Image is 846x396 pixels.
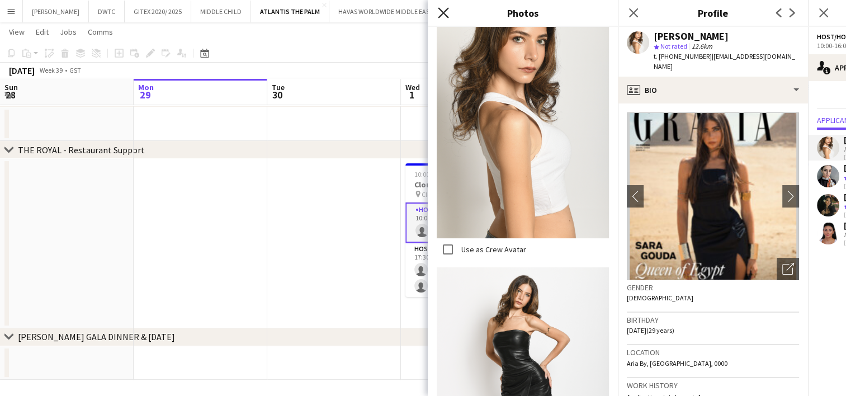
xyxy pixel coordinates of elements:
h3: Photos [428,6,618,20]
span: 30 [270,88,285,101]
h3: Gender [627,282,799,293]
h3: Birthday [627,315,799,325]
span: Not rated [660,42,687,50]
app-card-role: Host/Hostess4A0/110:00-16:00 (6h) [405,202,531,243]
span: Tue [272,82,285,92]
h3: Cloud 22 @Atlantis the Royal [405,180,531,190]
div: [PERSON_NAME] GALA DINNER & [DATE] [18,331,175,342]
span: Week 39 [37,66,65,74]
div: [DATE] [9,65,35,76]
button: GITEX 2020/ 2025 [125,1,191,22]
button: HAVAS WORLDWIDE MIDDLE EAST FZ LLC [329,1,463,22]
span: 28 [3,88,18,101]
span: Aria By, [GEOGRAPHIC_DATA], 0000 [627,359,727,367]
div: GST [69,66,81,74]
a: View [4,25,29,39]
span: [DEMOGRAPHIC_DATA] [627,294,693,302]
app-card-role: Host/Hostess0/217:30-22:30 (5h) [405,243,531,297]
span: 29 [136,88,154,101]
span: Sun [4,82,18,92]
a: Edit [31,25,53,39]
app-job-card: 10:00-22:30 (12h30m)0/3Cloud 22 @Atlantis the Royal Cloud 222 RolesHost/Hostess4A0/110:00-16:00 (... [405,163,531,297]
span: 12.6km [689,42,715,50]
h3: Location [627,347,799,357]
span: | [EMAIL_ADDRESS][DOMAIN_NAME] [654,52,795,70]
h3: Work history [627,380,799,390]
img: Crew avatar or photo [627,112,799,280]
span: [DATE] (29 years) [627,326,674,334]
a: Jobs [55,25,81,39]
div: Open photos pop-in [777,258,799,280]
h3: Profile [618,6,808,20]
span: Cloud 22 [422,190,446,199]
button: ATLANTIS THE PALM [251,1,329,22]
button: DWTC [89,1,125,22]
button: MIDDLE CHILD [191,1,251,22]
div: THE ROYAL - Restaurant Support [18,144,145,155]
span: 1 [404,88,420,101]
button: [PERSON_NAME] [23,1,89,22]
span: t. [PHONE_NUMBER] [654,52,712,60]
span: Comms [88,27,113,37]
span: 10:00-22:30 (12h30m) [414,170,476,178]
span: Mon [138,82,154,92]
span: Jobs [60,27,77,37]
a: Comms [83,25,117,39]
label: Use as Crew Avatar [459,244,526,254]
span: Wed [405,82,420,92]
span: View [9,27,25,37]
span: Edit [36,27,49,37]
div: Bio [618,77,808,103]
div: [PERSON_NAME] [654,31,729,41]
